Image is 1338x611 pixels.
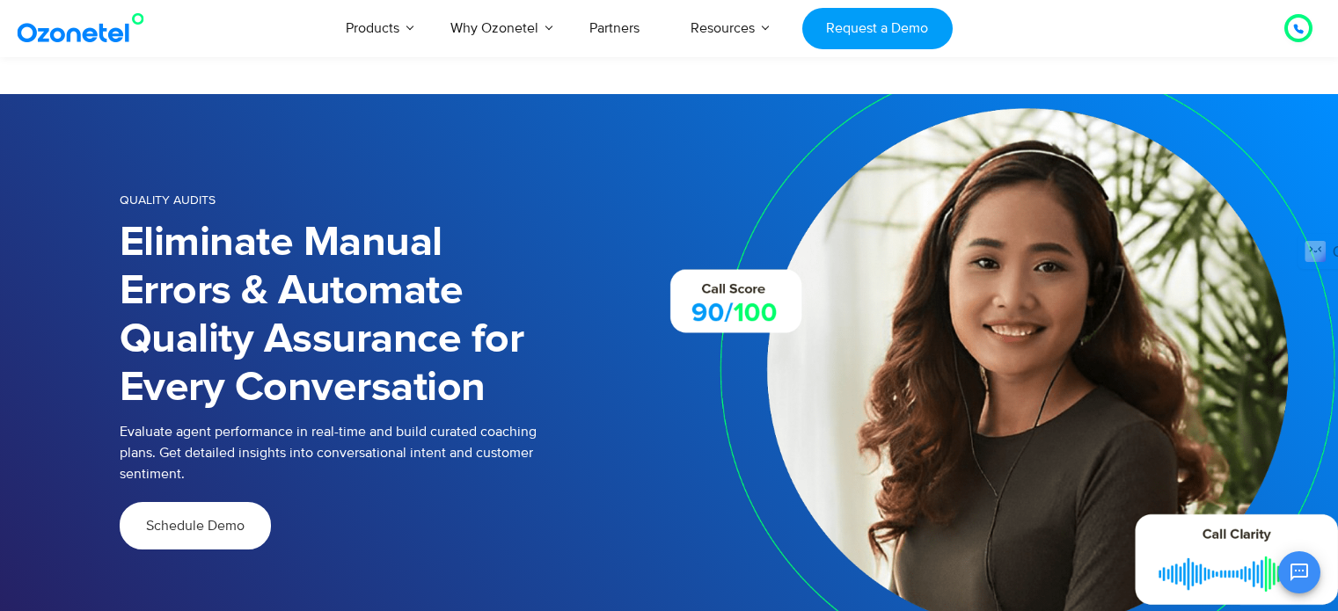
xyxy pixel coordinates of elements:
[120,219,559,412] h1: Eliminate Manual Errors & Automate Quality Assurance for Every Conversation
[1278,551,1320,593] button: Open chat
[120,502,271,549] a: Schedule Demo
[120,421,559,484] p: Evaluate agent performance in real-time and build curated coaching plans. Get detailed insights i...
[802,8,953,49] a: Request a Demo
[120,193,216,207] span: Quality Audits
[146,519,245,533] span: Schedule Demo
